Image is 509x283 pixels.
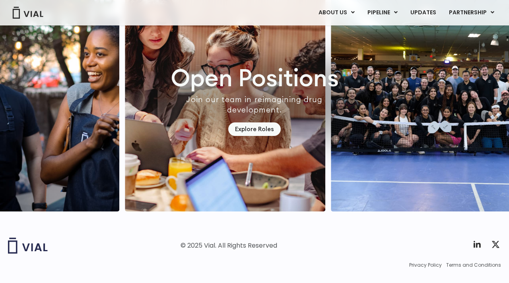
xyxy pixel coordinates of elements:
a: Terms and Conditions [446,262,501,269]
a: PARTNERSHIPMenu Toggle [443,6,501,19]
img: Vial Logo [12,7,44,19]
a: Explore Roles [228,122,281,136]
a: PIPELINEMenu Toggle [361,6,404,19]
div: © 2025 Vial. All Rights Reserved [181,241,277,250]
a: UPDATES [404,6,442,19]
a: Privacy Policy [409,262,442,269]
a: ABOUT USMenu Toggle [312,6,361,19]
img: Vial logo wih "Vial" spelled out [8,238,48,254]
